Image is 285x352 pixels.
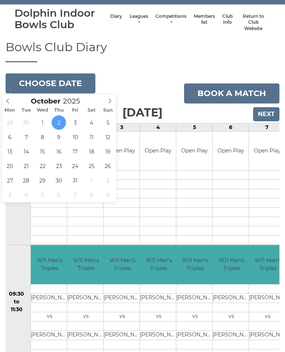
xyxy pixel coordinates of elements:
[3,115,17,130] span: September 29, 2025
[101,188,115,202] span: November 9, 2025
[101,159,115,173] span: October 26, 2025
[176,293,214,303] td: [PERSON_NAME]
[184,83,279,103] a: Book a match
[68,144,82,159] span: October 17, 2025
[67,108,83,113] span: Fri
[130,13,148,26] a: Leagues
[140,132,176,171] td: Open Play
[176,330,214,340] td: [PERSON_NAME]
[213,293,250,303] td: [PERSON_NAME]
[100,108,116,113] span: Sun
[84,130,99,144] span: October 11, 2025
[140,293,177,303] td: [PERSON_NAME]
[104,312,141,321] td: vs
[84,188,99,202] span: November 8, 2025
[140,245,177,284] td: W11 Men's Triples
[67,312,105,321] td: vs
[19,159,33,173] span: October 21, 2025
[35,115,50,130] span: October 1, 2025
[3,130,17,144] span: October 6, 2025
[35,130,50,144] span: October 8, 2025
[18,108,35,113] span: Tue
[176,132,212,171] td: Open Play
[253,107,279,121] input: Next
[104,132,140,171] td: Open Play
[35,108,51,113] span: Wed
[52,144,66,159] span: October 16, 2025
[83,108,100,113] span: Sat
[3,188,17,202] span: November 3, 2025
[67,245,105,284] td: W11 Men's Triples
[140,330,177,340] td: [PERSON_NAME]
[213,330,250,340] td: [PERSON_NAME]
[6,73,95,93] button: Choose date
[52,188,66,202] span: November 6, 2025
[67,330,105,340] td: [PERSON_NAME]
[101,130,115,144] span: October 12, 2025
[84,159,99,173] span: October 25, 2025
[35,144,50,159] span: October 15, 2025
[213,123,249,131] td: 6
[19,130,33,144] span: October 7, 2025
[19,115,33,130] span: September 30, 2025
[140,123,176,131] td: 4
[213,312,250,321] td: vs
[249,132,285,171] td: Open Play
[101,115,115,130] span: October 5, 2025
[240,13,267,32] a: Return to Club Website
[101,144,115,159] span: October 19, 2025
[14,7,107,30] div: Dolphin Indoor Bowls Club
[213,245,250,284] td: W11 Men's Triples
[35,159,50,173] span: October 22, 2025
[19,144,33,159] span: October 14, 2025
[110,13,122,20] a: Diary
[176,245,214,284] td: W11 Men's Triples
[31,312,68,321] td: vs
[84,115,99,130] span: October 4, 2025
[35,173,50,188] span: October 29, 2025
[140,312,177,321] td: vs
[31,330,68,340] td: [PERSON_NAME]
[52,130,66,144] span: October 9, 2025
[84,144,99,159] span: October 18, 2025
[104,293,141,303] td: [PERSON_NAME]
[31,245,68,284] td: W11 Men's Triples
[194,13,215,26] a: Members list
[222,13,233,26] a: Club Info
[213,132,249,171] td: Open Play
[176,312,214,321] td: vs
[104,330,141,340] td: [PERSON_NAME]
[155,13,186,26] a: Competitions
[31,293,68,303] td: [PERSON_NAME]
[104,123,140,131] td: 3
[35,188,50,202] span: November 5, 2025
[52,173,66,188] span: October 30, 2025
[60,97,89,105] input: Scroll to increment
[52,115,66,130] span: October 2, 2025
[68,130,82,144] span: October 10, 2025
[176,123,213,131] td: 5
[6,40,279,62] h1: Bowls Club Diary
[68,188,82,202] span: November 7, 2025
[104,245,141,284] td: W11 Men's Triples
[51,108,67,113] span: Thu
[19,173,33,188] span: October 28, 2025
[52,159,66,173] span: October 23, 2025
[3,173,17,188] span: October 27, 2025
[31,98,60,105] span: Scroll to increment
[67,293,105,303] td: [PERSON_NAME]
[3,144,17,159] span: October 13, 2025
[3,159,17,173] span: October 20, 2025
[84,173,99,188] span: November 1, 2025
[19,188,33,202] span: November 4, 2025
[68,173,82,188] span: October 31, 2025
[2,108,18,113] span: Mon
[68,115,82,130] span: October 3, 2025
[68,159,82,173] span: October 24, 2025
[101,173,115,188] span: November 2, 2025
